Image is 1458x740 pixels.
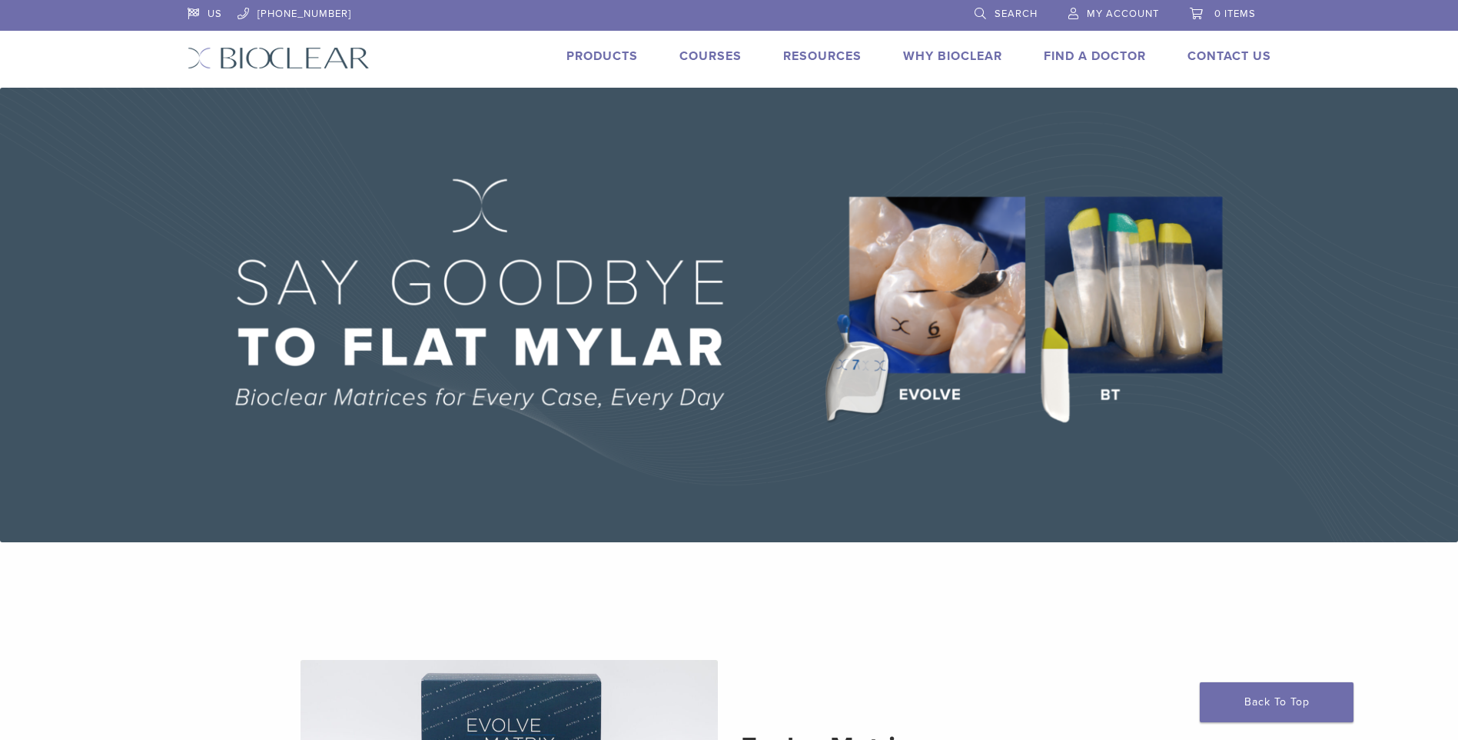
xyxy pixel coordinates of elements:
[566,48,638,64] a: Products
[1187,48,1271,64] a: Contact Us
[188,47,370,69] img: Bioclear
[1214,8,1256,20] span: 0 items
[1044,48,1146,64] a: Find A Doctor
[1087,8,1159,20] span: My Account
[1200,682,1353,722] a: Back To Top
[903,48,1002,64] a: Why Bioclear
[679,48,742,64] a: Courses
[995,8,1038,20] span: Search
[783,48,862,64] a: Resources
